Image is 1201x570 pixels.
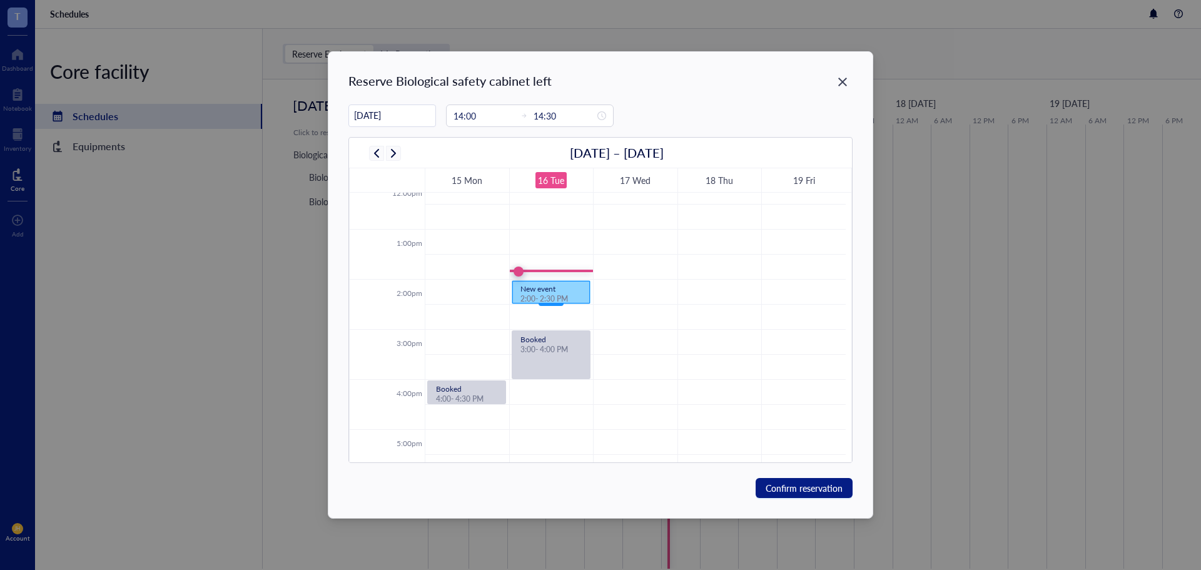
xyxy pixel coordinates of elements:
[520,283,555,294] span: New event
[793,173,815,188] div: 19 Fri
[570,144,664,161] h2: [DATE] – [DATE]
[520,336,582,344] div: Booked
[369,146,384,161] button: Previous week
[791,172,818,188] a: September 19, 2025
[394,388,425,399] div: 4:00pm
[454,109,515,123] input: Start time
[534,109,595,123] input: End time
[386,146,401,161] button: Next week
[449,172,485,188] a: September 15, 2025
[520,345,582,355] div: 3:00 - 4:00 PM
[390,188,425,199] div: 12:00pm
[766,481,843,495] span: Confirm reservation
[538,173,564,188] div: 16 Tue
[620,173,651,188] div: 17 Wed
[703,172,736,188] a: September 18, 2025
[706,173,733,188] div: 18 Thu
[535,172,567,188] a: September 16, 2025
[348,72,852,89] div: Reserve Biological safety cabinet left
[520,293,568,304] span: 2:00 - 2:30 PM
[436,384,462,394] span: Booked
[617,172,653,188] a: September 17, 2025
[833,74,853,89] span: Close
[394,338,425,349] div: 3:00pm
[436,394,484,404] span: 4:00 - 4:30 PM
[349,103,435,128] input: mm/dd/yyyy
[833,72,853,92] button: Close
[394,238,425,249] div: 1:00pm
[394,438,425,449] div: 5:00pm
[394,288,425,299] div: 2:00pm
[756,478,853,498] button: Confirm reservation
[452,173,482,188] div: 15 Mon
